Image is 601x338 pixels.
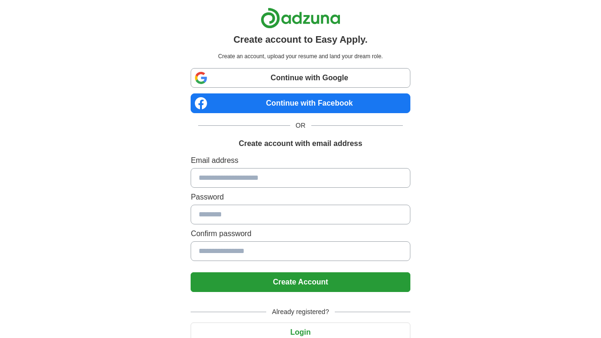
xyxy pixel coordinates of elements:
[239,138,362,149] h1: Create account with email address
[191,228,410,239] label: Confirm password
[191,192,410,203] label: Password
[191,155,410,166] label: Email address
[191,93,410,113] a: Continue with Facebook
[290,121,311,131] span: OR
[193,52,408,61] p: Create an account, upload your resume and land your dream role.
[266,307,334,317] span: Already registered?
[191,68,410,88] a: Continue with Google
[191,328,410,336] a: Login
[261,8,340,29] img: Adzuna logo
[191,272,410,292] button: Create Account
[233,32,368,46] h1: Create account to Easy Apply.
